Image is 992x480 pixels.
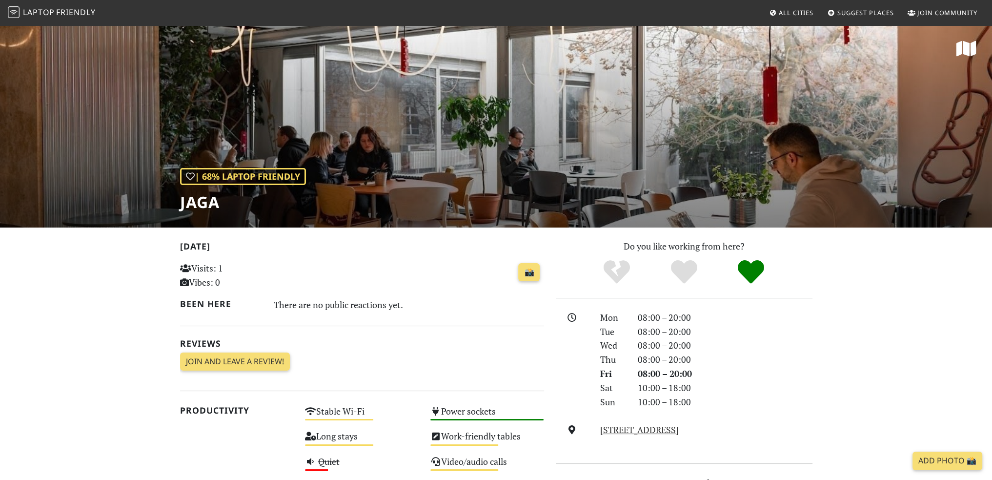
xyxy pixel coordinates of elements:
div: 10:00 – 18:00 [632,381,818,395]
div: Yes [650,259,718,286]
div: 08:00 – 20:00 [632,367,818,381]
a: Join and leave a review! [180,353,290,371]
h2: [DATE] [180,241,544,255]
div: 08:00 – 20:00 [632,325,818,339]
div: 10:00 – 18:00 [632,395,818,409]
div: Long stays [299,428,425,453]
div: 08:00 – 20:00 [632,311,818,325]
s: Quiet [318,456,340,467]
h2: Reviews [180,338,544,349]
a: Add Photo 📸 [912,452,982,470]
a: All Cities [765,4,817,21]
div: Video/audio calls [425,454,550,479]
h2: Been here [180,299,263,309]
a: Suggest Places [824,4,898,21]
a: [STREET_ADDRESS] [600,424,679,436]
p: Visits: 1 Vibes: 0 [180,261,294,290]
span: Suggest Places [837,8,894,17]
a: Join Community [904,4,981,21]
div: Mon [594,311,631,325]
div: Sun [594,395,631,409]
a: 📸 [518,263,540,282]
span: Join Community [917,8,977,17]
div: 08:00 – 20:00 [632,353,818,367]
div: | 68% Laptop Friendly [180,168,306,185]
div: Work-friendly tables [425,428,550,453]
img: LaptopFriendly [8,6,20,18]
div: Sat [594,381,631,395]
div: Definitely! [717,259,785,286]
div: Fri [594,367,631,381]
div: Thu [594,353,631,367]
p: Do you like working from here? [556,239,812,253]
h2: Productivity [180,405,294,416]
span: Friendly [56,7,95,18]
span: All Cities [779,8,813,17]
div: Tue [594,325,631,339]
div: No [583,259,650,286]
span: Laptop [23,7,55,18]
div: Stable Wi-Fi [299,403,425,428]
div: Wed [594,338,631,353]
h1: JAGA [180,193,306,211]
div: There are no public reactions yet. [274,297,544,313]
a: LaptopFriendly LaptopFriendly [8,4,96,21]
div: 08:00 – 20:00 [632,338,818,353]
div: Power sockets [425,403,550,428]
